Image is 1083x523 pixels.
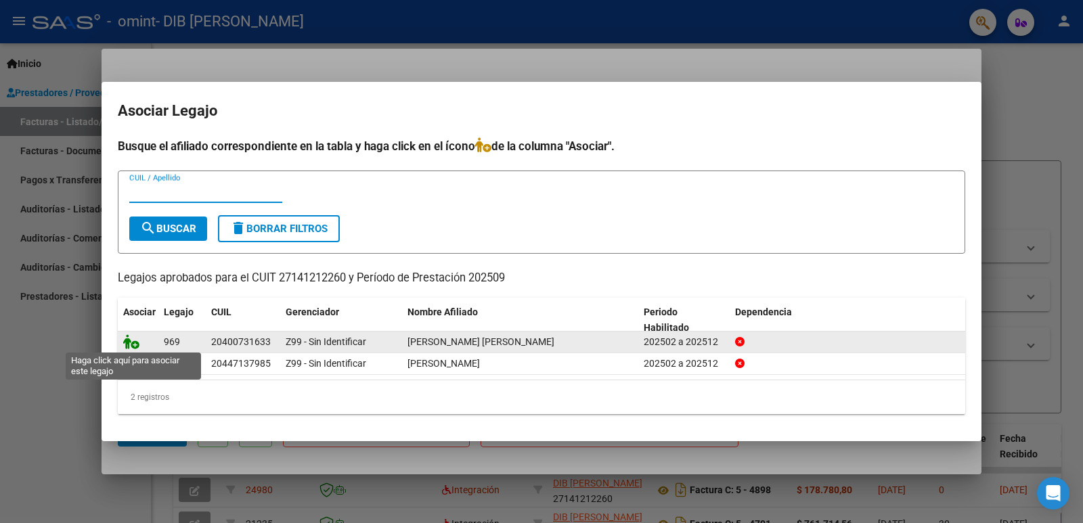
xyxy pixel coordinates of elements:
span: BARRIENTOS TOMAS [407,358,480,369]
span: Borrar Filtros [230,223,328,235]
span: Nombre Afiliado [407,306,478,317]
datatable-header-cell: Legajo [158,298,206,342]
datatable-header-cell: Periodo Habilitado [638,298,730,342]
span: Asociar [123,306,156,317]
mat-icon: delete [230,220,246,236]
button: Borrar Filtros [218,215,340,242]
div: 20400731633 [211,334,271,350]
datatable-header-cell: Asociar [118,298,158,342]
datatable-header-cell: Dependencia [730,298,966,342]
span: Gerenciador [286,306,339,317]
p: Legajos aprobados para el CUIT 27141212260 y Período de Prestación 202509 [118,270,965,287]
span: 969 [164,336,180,347]
div: 202502 a 202512 [644,334,724,350]
span: Dependencia [735,306,792,317]
h2: Asociar Legajo [118,98,965,124]
div: Open Intercom Messenger [1037,477,1069,509]
div: 2 registros [118,380,965,414]
span: PETRAS FRANCISCO JOSE [407,336,554,347]
datatable-header-cell: CUIL [206,298,280,342]
div: 20447137985 [211,356,271,371]
span: Z99 - Sin Identificar [286,358,366,369]
div: 202502 a 202512 [644,356,724,371]
span: 122 [164,358,180,369]
h4: Busque el afiliado correspondiente en la tabla y haga click en el ícono de la columna "Asociar". [118,137,965,155]
span: Buscar [140,223,196,235]
button: Buscar [129,217,207,241]
span: Legajo [164,306,194,317]
span: Z99 - Sin Identificar [286,336,366,347]
mat-icon: search [140,220,156,236]
span: CUIL [211,306,231,317]
span: Periodo Habilitado [644,306,689,333]
datatable-header-cell: Nombre Afiliado [402,298,638,342]
datatable-header-cell: Gerenciador [280,298,402,342]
